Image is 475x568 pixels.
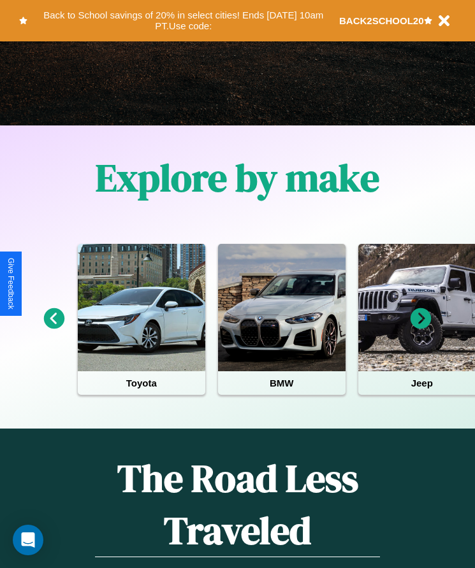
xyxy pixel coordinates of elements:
h1: Explore by make [96,152,379,204]
b: BACK2SCHOOL20 [339,15,424,26]
h1: The Road Less Traveled [95,452,380,557]
div: Give Feedback [6,258,15,309]
button: Back to School savings of 20% in select cities! Ends [DATE] 10am PT.Use code: [27,6,339,35]
h4: Toyota [78,371,205,395]
h4: BMW [218,371,346,395]
div: Open Intercom Messenger [13,525,43,555]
